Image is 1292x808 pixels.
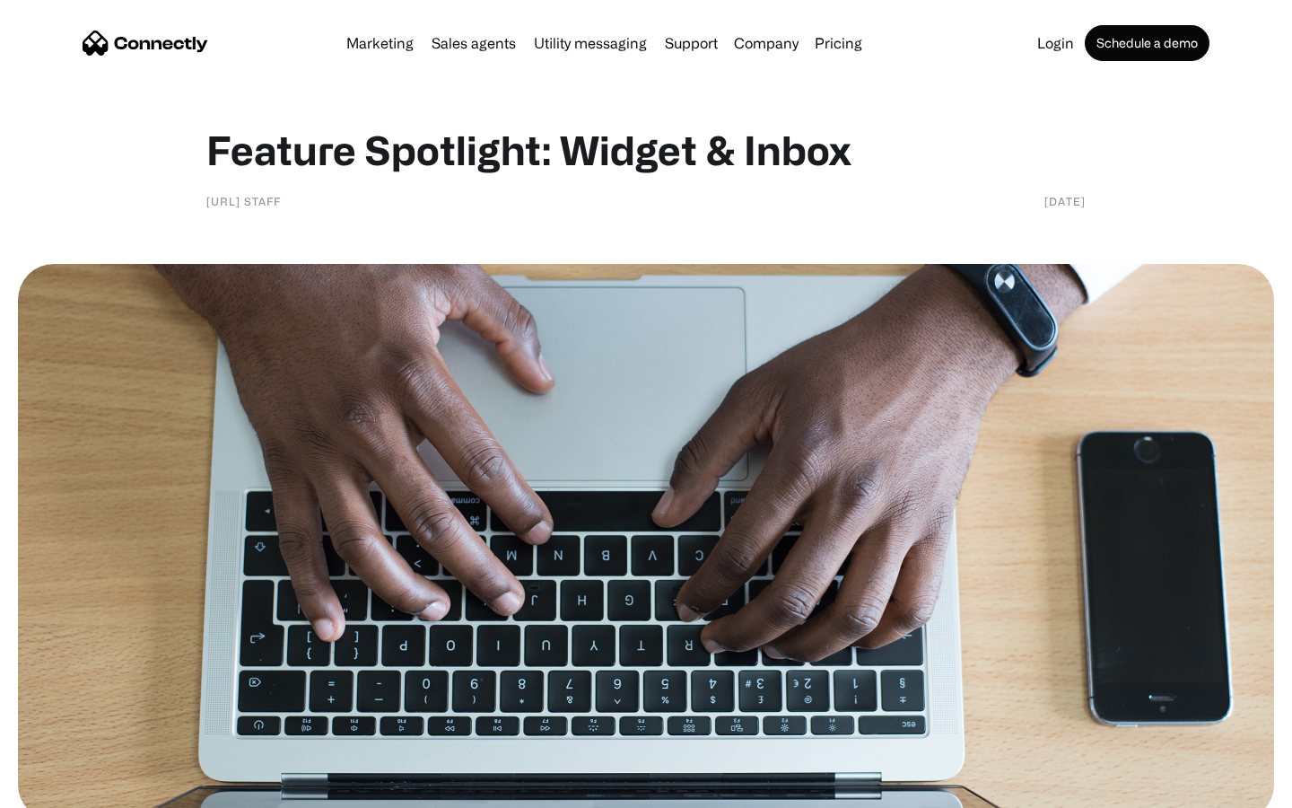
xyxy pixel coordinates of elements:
a: Utility messaging [527,36,654,50]
a: Login [1030,36,1081,50]
a: Support [658,36,725,50]
div: [URL] staff [206,192,281,210]
div: Company [734,31,799,56]
a: Pricing [807,36,869,50]
ul: Language list [36,777,108,802]
a: Sales agents [424,36,523,50]
div: [DATE] [1044,192,1086,210]
aside: Language selected: English [18,777,108,802]
a: Marketing [339,36,421,50]
h1: Feature Spotlight: Widget & Inbox [206,126,1086,174]
a: Schedule a demo [1085,25,1209,61]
